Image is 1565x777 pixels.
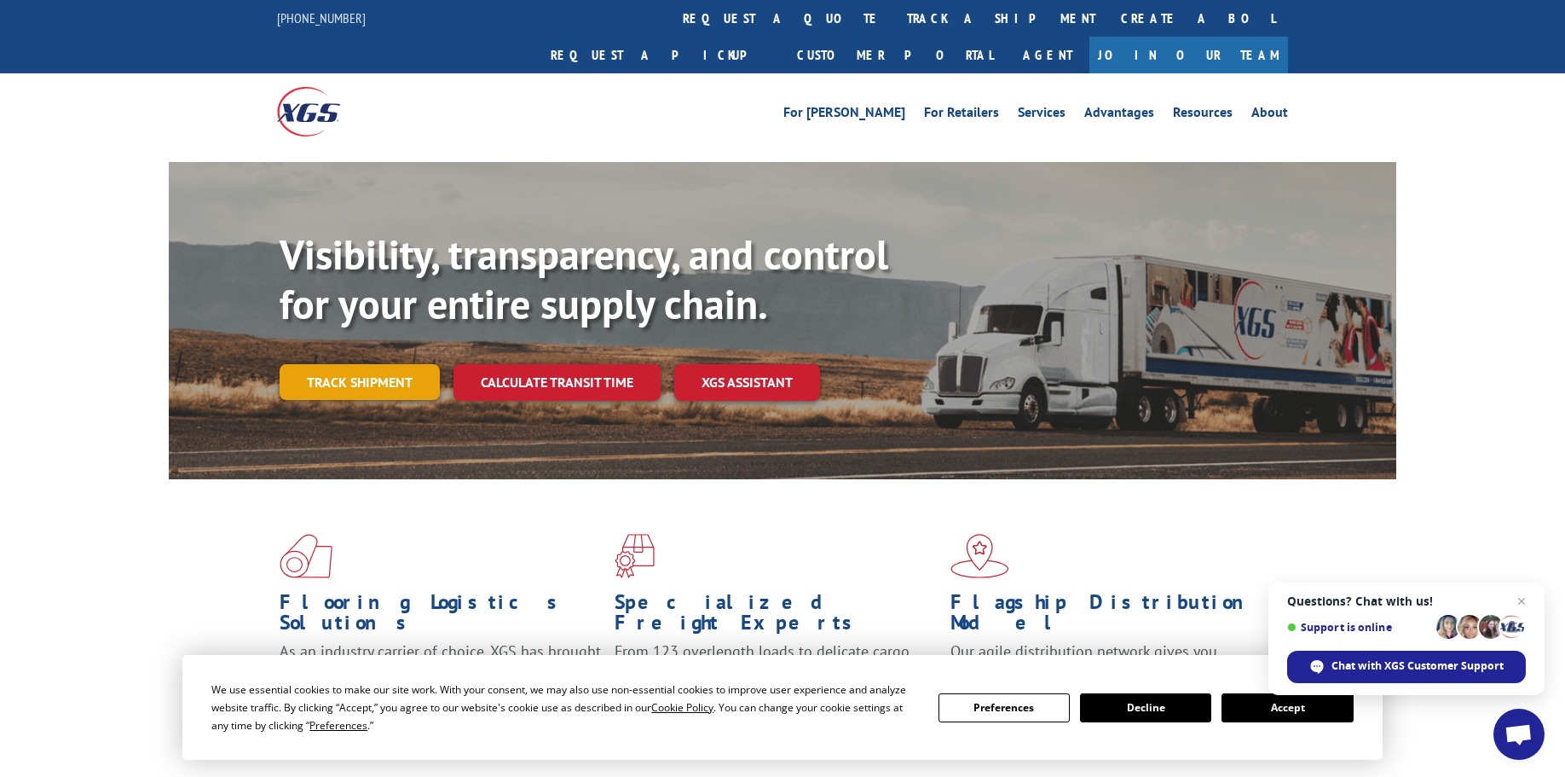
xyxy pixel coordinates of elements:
[1018,106,1065,125] a: Services
[615,534,655,578] img: xgs-icon-focused-on-flooring-red
[1493,709,1545,760] a: Open chat
[1173,106,1233,125] a: Resources
[280,641,601,702] span: As an industry carrier of choice, XGS has brought innovation and dedication to flooring logistics...
[1084,106,1154,125] a: Advantages
[674,364,820,401] a: XGS ASSISTANT
[538,37,784,73] a: Request a pickup
[615,592,937,641] h1: Specialized Freight Experts
[651,700,713,715] span: Cookie Policy
[938,693,1070,722] button: Preferences
[950,641,1264,681] span: Our agile distribution network gives you nationwide inventory management on demand.
[1006,37,1089,73] a: Agent
[1080,693,1211,722] button: Decline
[924,106,999,125] a: For Retailers
[280,228,888,330] b: Visibility, transparency, and control for your entire supply chain.
[1287,621,1430,634] span: Support is online
[211,681,917,734] div: We use essential cookies to make our site work. With your consent, we may also use non-essential ...
[280,364,440,400] a: Track shipment
[453,364,661,401] a: Calculate transit time
[277,9,366,26] a: [PHONE_NUMBER]
[280,592,602,641] h1: Flooring Logistics Solutions
[1331,658,1504,674] span: Chat with XGS Customer Support
[1287,651,1526,683] span: Chat with XGS Customer Support
[783,106,905,125] a: For [PERSON_NAME]
[784,37,1006,73] a: Customer Portal
[1221,693,1353,722] button: Accept
[950,592,1273,641] h1: Flagship Distribution Model
[1089,37,1288,73] a: Join Our Team
[309,718,367,733] span: Preferences
[950,534,1009,578] img: xgs-icon-flagship-distribution-model-red
[280,534,332,578] img: xgs-icon-total-supply-chain-intelligence-red
[1251,106,1288,125] a: About
[182,655,1383,760] div: Cookie Consent Prompt
[615,641,937,717] p: From 123 overlength loads to delicate cargo, our experienced staff knows the best way to move you...
[1287,594,1526,608] span: Questions? Chat with us!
